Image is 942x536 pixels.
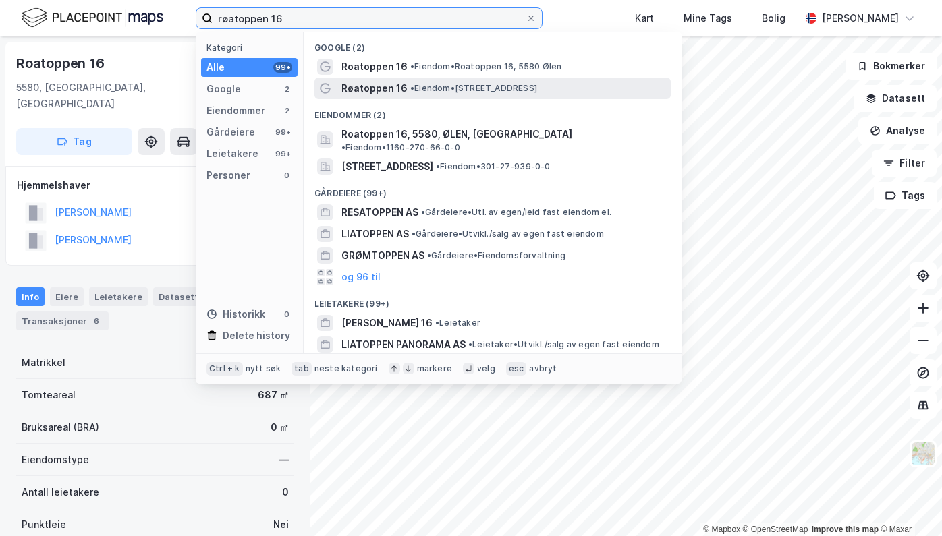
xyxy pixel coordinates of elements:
[341,59,408,75] span: Roatoppen 16
[292,362,312,376] div: tab
[281,170,292,181] div: 0
[341,315,433,331] span: [PERSON_NAME] 16
[246,363,281,374] div: nytt søk
[872,150,937,177] button: Filter
[282,484,289,500] div: 0
[421,207,425,217] span: •
[22,419,99,436] div: Bruksareal (BRA)
[427,250,431,260] span: •
[341,142,345,152] span: •
[22,6,163,30] img: logo.f888ab2527a4732fd821a326f86c7f29.svg
[410,61,561,72] span: Eiendom • Roatoppen 16, 5580 Ølen
[477,363,495,374] div: velg
[16,53,107,74] div: Roatoppen 16
[468,339,659,350] span: Leietaker • Utvikl./salg av egen fast eiendom
[16,287,45,306] div: Info
[635,10,654,26] div: Kart
[436,161,551,172] span: Eiendom • 301-27-939-0-0
[273,62,292,73] div: 99+
[206,146,258,162] div: Leietakere
[206,362,243,376] div: Ctrl + k
[90,314,103,328] div: 6
[875,471,942,536] div: Kontrollprogram for chat
[435,318,480,328] span: Leietaker
[16,80,215,112] div: 5580, [GEOGRAPHIC_DATA], [GEOGRAPHIC_DATA]
[846,53,937,80] button: Bokmerker
[875,471,942,536] iframe: Chat Widget
[153,287,204,306] div: Datasett
[50,287,84,306] div: Eiere
[743,525,808,534] a: OpenStreetMap
[417,363,452,374] div: markere
[273,127,292,138] div: 99+
[281,309,292,320] div: 0
[89,287,148,306] div: Leietakere
[436,161,440,171] span: •
[529,363,557,374] div: avbryt
[258,387,289,403] div: 687 ㎡
[421,207,611,218] span: Gårdeiere • Utl. av egen/leid fast eiendom el.
[506,362,527,376] div: esc
[435,318,439,328] span: •
[273,148,292,159] div: 99+
[822,10,899,26] div: [PERSON_NAME]
[341,126,572,142] span: Roatoppen 16, 5580, ØLEN, [GEOGRAPHIC_DATA]
[341,269,381,285] button: og 96 til
[271,419,289,436] div: 0 ㎡
[341,80,408,96] span: Røatoppen 16
[281,105,292,116] div: 2
[22,484,99,500] div: Antall leietakere
[762,10,785,26] div: Bolig
[206,42,298,53] div: Kategori
[854,85,937,112] button: Datasett
[22,387,76,403] div: Tomteareal
[304,177,682,202] div: Gårdeiere (99+)
[684,10,732,26] div: Mine Tags
[412,229,416,239] span: •
[206,102,265,119] div: Eiendommer
[304,99,682,123] div: Eiendommer (2)
[858,117,937,144] button: Analyse
[304,32,682,56] div: Google (2)
[314,363,378,374] div: neste kategori
[206,59,225,76] div: Alle
[341,142,460,153] span: Eiendom • 1160-270-66-0-0
[703,525,740,534] a: Mapbox
[341,336,466,353] span: LIATOPPEN PANORAMA AS
[223,328,290,344] div: Delete history
[206,124,255,140] div: Gårdeiere
[410,61,414,71] span: •
[16,128,132,155] button: Tag
[910,441,936,467] img: Z
[16,311,109,330] div: Transaksjoner
[427,250,565,261] span: Gårdeiere • Eiendomsforvaltning
[341,158,433,175] span: [STREET_ADDRESS]
[468,339,472,349] span: •
[206,167,250,183] div: Personer
[410,83,537,94] span: Eiendom • [STREET_ADDRESS]
[341,247,424,264] span: GRØMTOPPEN AS
[17,177,294,193] div: Hjemmelshaver
[206,81,241,97] div: Google
[412,229,604,239] span: Gårdeiere • Utvikl./salg av egen fast eiendom
[22,452,89,468] div: Eiendomstype
[281,84,292,94] div: 2
[410,83,414,93] span: •
[341,226,409,242] span: LIATOPPEN AS
[341,204,418,220] span: RESATOPPEN AS
[812,525,879,534] a: Improve this map
[213,8,526,28] input: Søk på adresse, matrikkel, gårdeiere, leietakere eller personer
[206,306,265,322] div: Historikk
[279,452,289,468] div: —
[304,288,682,312] div: Leietakere (99+)
[874,182,937,209] button: Tags
[22,516,66,533] div: Punktleie
[273,516,289,533] div: Nei
[22,355,65,371] div: Matrikkel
